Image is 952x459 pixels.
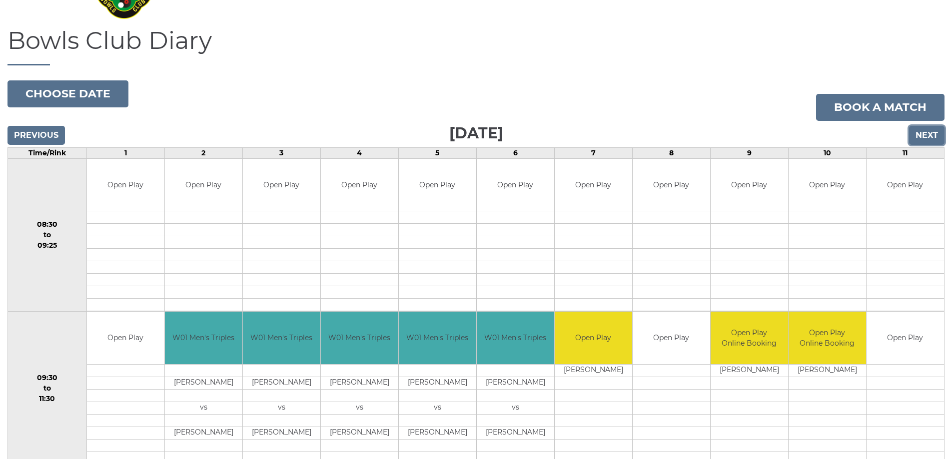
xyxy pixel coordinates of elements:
td: Open Play [633,159,710,211]
td: [PERSON_NAME] [711,364,788,377]
h1: Bowls Club Diary [7,27,945,65]
td: W01 Men's Triples [477,312,554,364]
td: [PERSON_NAME] [321,427,398,439]
td: 9 [710,147,788,158]
td: Time/Rink [8,147,87,158]
input: Next [909,126,945,145]
a: Book a match [816,94,945,121]
td: [PERSON_NAME] [789,364,866,377]
td: Open Play [555,159,632,211]
td: [PERSON_NAME] [243,427,320,439]
td: 8 [632,147,710,158]
td: W01 Men's Triples [243,312,320,364]
td: Open Play [867,312,944,364]
td: [PERSON_NAME] [321,377,398,389]
td: Open Play Online Booking [789,312,866,364]
td: W01 Men's Triples [321,312,398,364]
td: 2 [164,147,242,158]
td: 1 [86,147,164,158]
td: W01 Men's Triples [165,312,242,364]
td: Open Play [321,159,398,211]
td: 4 [320,147,398,158]
td: vs [243,402,320,414]
td: Open Play [165,159,242,211]
td: 10 [788,147,866,158]
td: 08:30 to 09:25 [8,158,87,312]
td: Open Play [867,159,944,211]
td: [PERSON_NAME] [399,427,476,439]
td: Open Play Online Booking [711,312,788,364]
td: Open Play [477,159,554,211]
td: Open Play [789,159,866,211]
td: Open Play [633,312,710,364]
td: Open Play [711,159,788,211]
button: Choose date [7,80,128,107]
td: Open Play [399,159,476,211]
td: 11 [866,147,944,158]
td: 3 [242,147,320,158]
td: [PERSON_NAME] [477,427,554,439]
td: W01 Men's Triples [399,312,476,364]
td: [PERSON_NAME] [555,364,632,377]
td: [PERSON_NAME] [243,377,320,389]
td: Open Play [555,312,632,364]
td: [PERSON_NAME] [477,377,554,389]
td: 7 [554,147,632,158]
td: vs [399,402,476,414]
td: [PERSON_NAME] [165,377,242,389]
td: 6 [476,147,554,158]
td: Open Play [87,159,164,211]
td: [PERSON_NAME] [165,427,242,439]
td: vs [321,402,398,414]
td: vs [165,402,242,414]
td: Open Play [243,159,320,211]
td: 5 [398,147,476,158]
td: [PERSON_NAME] [399,377,476,389]
td: vs [477,402,554,414]
input: Previous [7,126,65,145]
td: Open Play [87,312,164,364]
